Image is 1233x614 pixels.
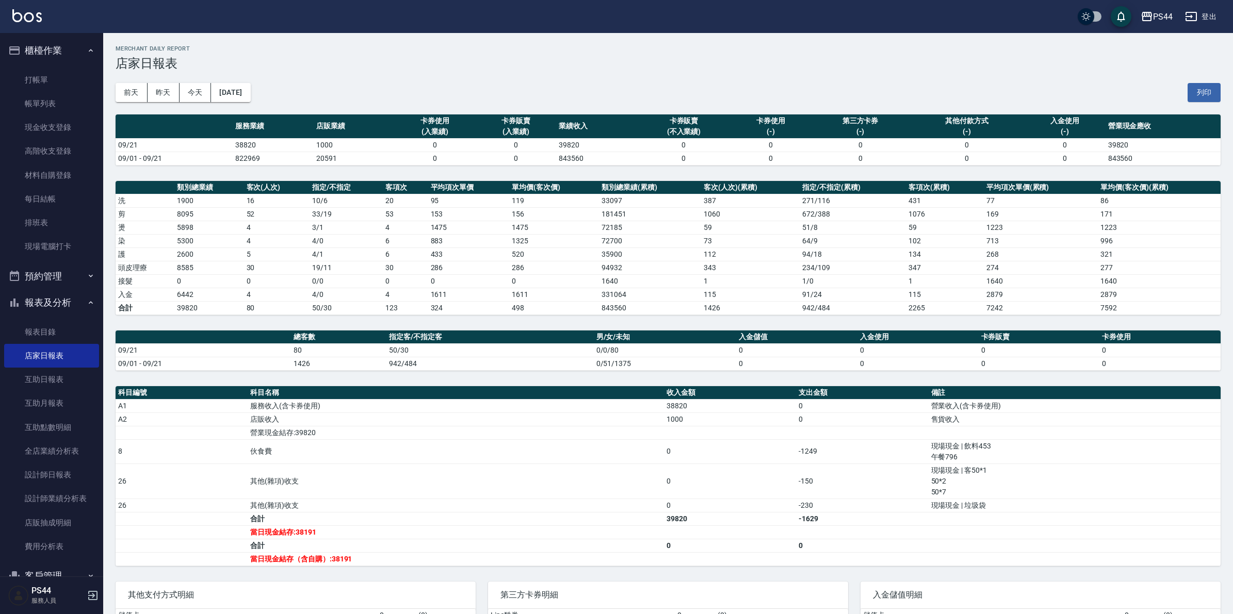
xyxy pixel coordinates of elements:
td: 現場現金 | 飲料453 午餐796 [929,439,1221,463]
div: 卡券使用 [397,115,473,126]
td: 19 / 11 [310,261,383,274]
td: A1 [116,399,248,412]
td: 39820 [174,301,244,314]
th: 科目名稱 [248,386,664,400]
a: 設計師日報表 [4,463,99,487]
a: 店家日報表 [4,344,99,368]
td: 5 [244,247,310,261]
img: Logo [12,9,42,22]
h2: Merchant Daily Report [116,45,1221,52]
td: 1000 [314,138,395,152]
td: 0 [736,343,857,357]
td: 售貨收入 [929,412,1221,426]
div: (-) [814,126,906,137]
th: 單均價(客次價) [509,181,599,194]
td: 0 [664,499,796,512]
td: 1000 [664,412,796,426]
td: 30 [244,261,310,274]
td: 115 [906,288,984,301]
td: 0 [1025,138,1106,152]
td: 1900 [174,194,244,207]
td: -230 [796,499,928,512]
td: 843560 [556,152,637,165]
div: (入業績) [478,126,554,137]
td: 3 / 1 [310,221,383,234]
td: 498 [509,301,599,314]
td: 86 [1098,194,1221,207]
td: 合計 [248,512,664,525]
th: 指定/不指定 [310,181,383,194]
th: 平均項次單價 [428,181,510,194]
td: 0 [731,152,812,165]
th: 單均價(客次價)(累積) [1098,181,1221,194]
td: 0 [1099,357,1221,370]
td: 伙食費 [248,439,664,463]
td: 6 [383,247,428,261]
td: 153 [428,207,510,221]
th: 平均項次單價(累積) [984,181,1098,194]
td: 0 [664,439,796,463]
div: 卡券使用 [733,115,809,126]
h5: PS44 [31,586,84,596]
td: 277 [1098,261,1221,274]
a: 互助月報表 [4,391,99,415]
td: 1060 [701,207,800,221]
td: 2879 [1098,288,1221,301]
td: 91 / 24 [800,288,906,301]
td: 2265 [906,301,984,314]
td: 0 [731,138,812,152]
td: 50/30 [310,301,383,314]
a: 材料自購登錄 [4,163,99,187]
td: -1629 [796,512,928,525]
td: 39820 [1106,138,1221,152]
td: 8095 [174,207,244,221]
td: 119 [509,194,599,207]
td: 0 / 0 [310,274,383,288]
img: Person [8,585,29,606]
td: 30 [383,261,428,274]
a: 每日結帳 [4,187,99,211]
td: 26 [116,499,248,512]
th: 科目編號 [116,386,248,400]
td: 6 [383,234,428,247]
span: 其他支付方式明細 [128,590,463,600]
td: 73 [701,234,800,247]
td: 其他(雜項)收支 [248,463,664,499]
button: 前天 [116,83,148,102]
th: 營業現金應收 [1106,114,1221,139]
div: (入業績) [397,126,473,137]
td: 4 / 0 [310,234,383,247]
td: 112 [701,247,800,261]
td: 26 [116,463,248,499]
td: 134 [906,247,984,261]
td: 431 [906,194,984,207]
td: 當日現金結存:38191 [248,525,664,539]
td: 0 [910,138,1025,152]
button: 預約管理 [4,263,99,290]
button: 今天 [180,83,212,102]
td: 996 [1098,234,1221,247]
td: 53 [383,207,428,221]
td: 64 / 9 [800,234,906,247]
th: 指定/不指定(累積) [800,181,906,194]
button: 客戶管理 [4,562,99,589]
td: 8 [116,439,248,463]
div: (-) [1027,126,1103,137]
td: 0 [395,152,476,165]
td: 0 [857,357,979,370]
div: 卡券販賣 [640,115,727,126]
td: 7242 [984,301,1098,314]
td: 0 [811,138,909,152]
td: 店販收入 [248,412,664,426]
a: 打帳單 [4,68,99,92]
td: 115 [701,288,800,301]
td: 433 [428,247,510,261]
td: 33 / 19 [310,207,383,221]
th: 入金使用 [857,330,979,344]
td: 服務收入(含卡券使用) [248,399,664,412]
td: 1 [701,274,800,288]
td: 181451 [599,207,701,221]
a: 高階收支登錄 [4,139,99,163]
td: 0 [1025,152,1106,165]
td: 321 [1098,247,1221,261]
